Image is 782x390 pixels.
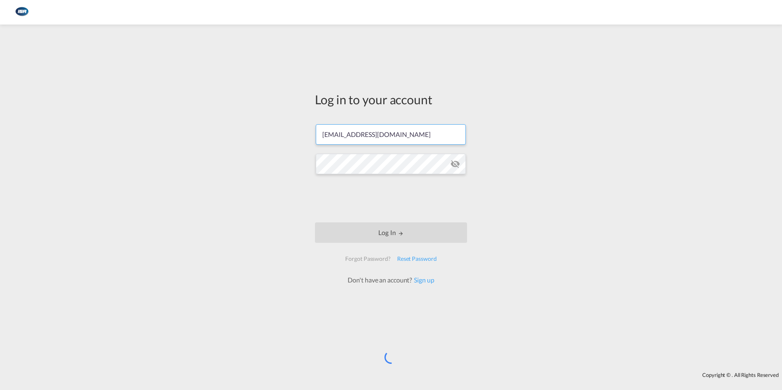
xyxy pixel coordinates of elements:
[342,251,393,266] div: Forgot Password?
[315,91,467,108] div: Log in to your account
[394,251,440,266] div: Reset Password
[315,222,467,243] button: LOGIN
[12,3,31,22] img: 1aa151c0c08011ec8d6f413816f9a227.png
[316,124,466,145] input: Enter email/phone number
[450,159,460,169] md-icon: icon-eye-off
[329,182,453,214] iframe: reCAPTCHA
[339,276,443,285] div: Don't have an account?
[412,276,434,284] a: Sign up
